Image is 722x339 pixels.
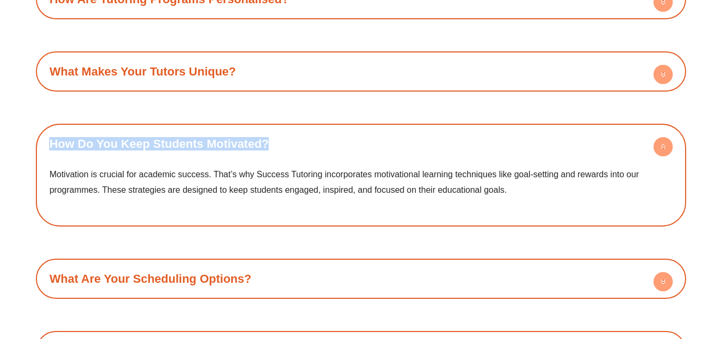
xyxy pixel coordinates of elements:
iframe: Chat Widget [544,218,722,339]
span: Motivation is crucial for academic success. That’s why Success Tutoring incorporates motivational... [49,170,639,195]
div: How Do You Keep Students Motivated? [41,129,680,159]
a: What Are Your Scheduling Options? [49,272,251,285]
a: How Do You Keep Students Motivated? [49,137,269,150]
div: What Are Your Scheduling Options? [41,264,680,293]
a: What Makes Your Tutors Unique? [49,65,235,78]
div: How Do You Keep Students Motivated? [41,159,680,221]
div: What Makes Your Tutors Unique? [41,57,680,86]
